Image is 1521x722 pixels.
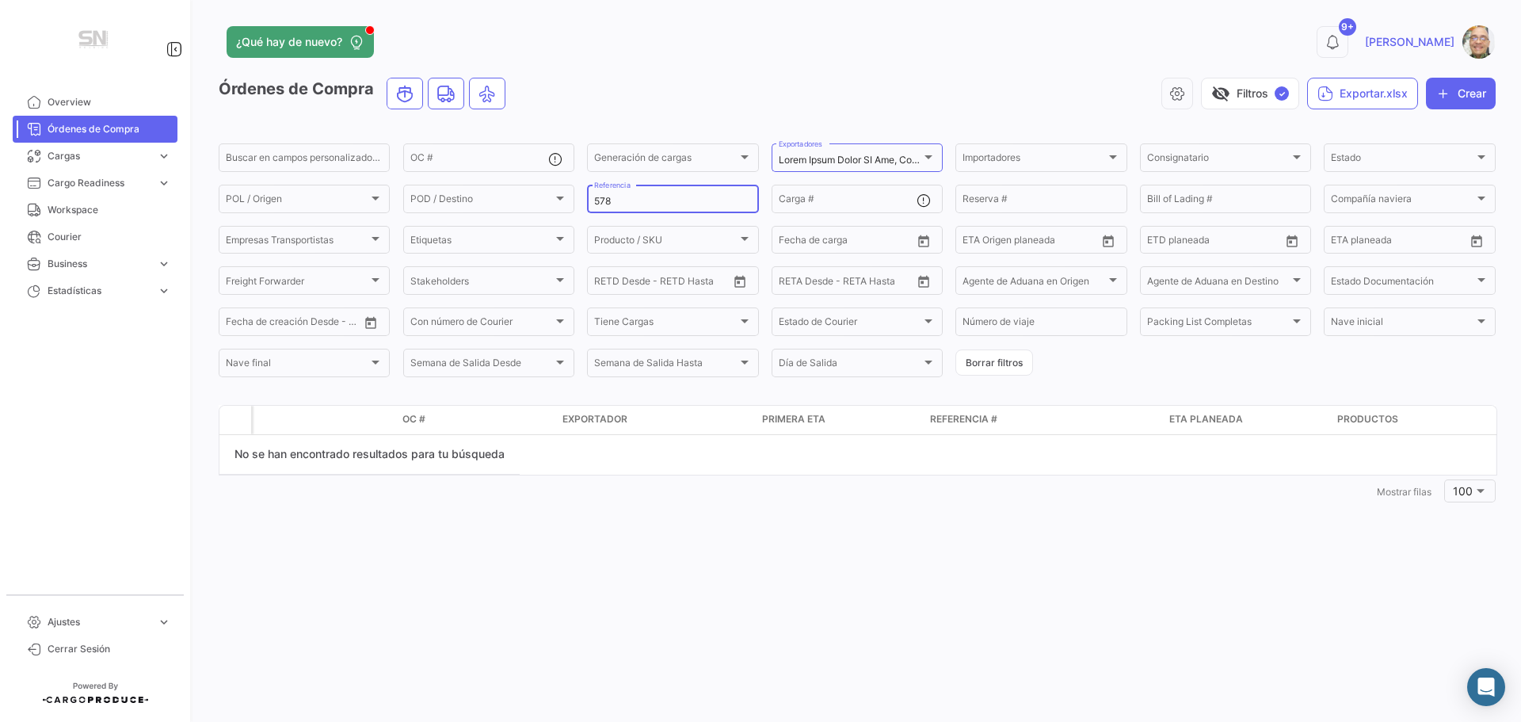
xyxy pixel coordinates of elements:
[48,257,151,271] span: Business
[293,406,396,434] datatable-header-cell: Estado Doc.
[253,406,293,434] datatable-header-cell: Modo de Transporte
[470,78,505,109] button: Air
[963,237,991,248] input: Desde
[1147,277,1290,288] span: Agente de Aduana en Destino
[226,277,368,288] span: Freight Forwarder
[13,89,177,116] a: Overview
[556,406,756,434] datatable-header-cell: Exportador
[728,269,752,293] button: Open calendar
[13,116,177,143] a: Órdenes de Compra
[387,78,422,109] button: Ocean
[1331,319,1473,330] span: Nave inicial
[48,642,171,656] span: Cerrar Sesión
[963,277,1105,288] span: Agente de Aduana en Origen
[924,406,1163,434] datatable-header-cell: Referencia #
[1331,237,1359,248] input: Desde
[818,277,882,288] input: Hasta
[818,237,882,248] input: Hasta
[1337,412,1398,426] span: Productos
[227,26,374,58] button: ¿Qué hay de nuevo?
[48,615,151,629] span: Ajustes
[410,237,553,248] span: Etiquetas
[779,237,807,248] input: Desde
[13,223,177,250] a: Courier
[779,277,807,288] input: Desde
[1002,237,1065,248] input: Hasta
[429,78,463,109] button: Land
[219,78,510,109] h3: Órdenes de Compra
[226,196,368,207] span: POL / Origen
[219,435,520,475] div: No se han encontrado resultados para tu búsqueda
[1426,78,1496,109] button: Crear
[594,237,737,248] span: Producto / SKU
[1467,668,1505,706] div: Abrir Intercom Messenger
[1331,406,1499,434] datatable-header-cell: Productos
[1275,86,1289,101] span: ✓
[762,412,825,426] span: Primera ETA
[594,155,737,166] span: Generación de cargas
[226,319,254,330] input: Desde
[1147,237,1176,248] input: Desde
[226,237,368,248] span: Empresas Transportistas
[1211,84,1230,103] span: visibility_off
[1331,277,1473,288] span: Estado Documentación
[359,311,383,334] button: Open calendar
[1365,34,1454,50] span: [PERSON_NAME]
[1331,196,1473,207] span: Compañía naviera
[48,203,171,217] span: Workspace
[594,360,737,371] span: Semana de Salida Hasta
[1462,25,1496,59] img: Captura.PNG
[1307,78,1418,109] button: Exportar.xlsx
[594,319,737,330] span: Tiene Cargas
[1201,78,1299,109] button: visibility_offFiltros✓
[634,277,697,288] input: Hasta
[410,277,553,288] span: Stakeholders
[779,360,921,371] span: Día de Salida
[912,229,936,253] button: Open calendar
[1453,484,1473,498] span: 100
[55,19,135,63] img: Manufactura+Logo.png
[930,412,997,426] span: Referencia #
[410,360,553,371] span: Semana de Salida Desde
[1147,155,1290,166] span: Consignatario
[594,277,623,288] input: Desde
[410,319,553,330] span: Con número de Courier
[265,319,329,330] input: Hasta
[1096,229,1120,253] button: Open calendar
[157,176,171,190] span: expand_more
[402,412,425,426] span: OC #
[1280,229,1304,253] button: Open calendar
[779,319,921,330] span: Estado de Courier
[1331,155,1473,166] span: Estado
[157,615,171,629] span: expand_more
[756,406,924,434] datatable-header-cell: Primera ETA
[48,95,171,109] span: Overview
[1187,237,1250,248] input: Hasta
[562,412,627,426] span: Exportador
[1465,229,1489,253] button: Open calendar
[410,196,553,207] span: POD / Destino
[48,176,151,190] span: Cargo Readiness
[236,34,342,50] span: ¿Qué hay de nuevo?
[157,284,171,298] span: expand_more
[157,149,171,163] span: expand_more
[13,197,177,223] a: Workspace
[48,230,171,244] span: Courier
[48,149,151,163] span: Cargas
[157,257,171,271] span: expand_more
[1163,406,1331,434] datatable-header-cell: ETA planeada
[1377,486,1431,498] span: Mostrar filas
[48,122,171,136] span: Órdenes de Compra
[48,284,151,298] span: Estadísticas
[1147,319,1290,330] span: Packing List Completas
[955,350,1033,376] button: Borrar filtros
[1370,237,1434,248] input: Hasta
[1169,412,1243,426] span: ETA planeada
[396,406,556,434] datatable-header-cell: OC #
[226,360,368,371] span: Nave final
[963,155,1105,166] span: Importadores
[912,269,936,293] button: Open calendar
